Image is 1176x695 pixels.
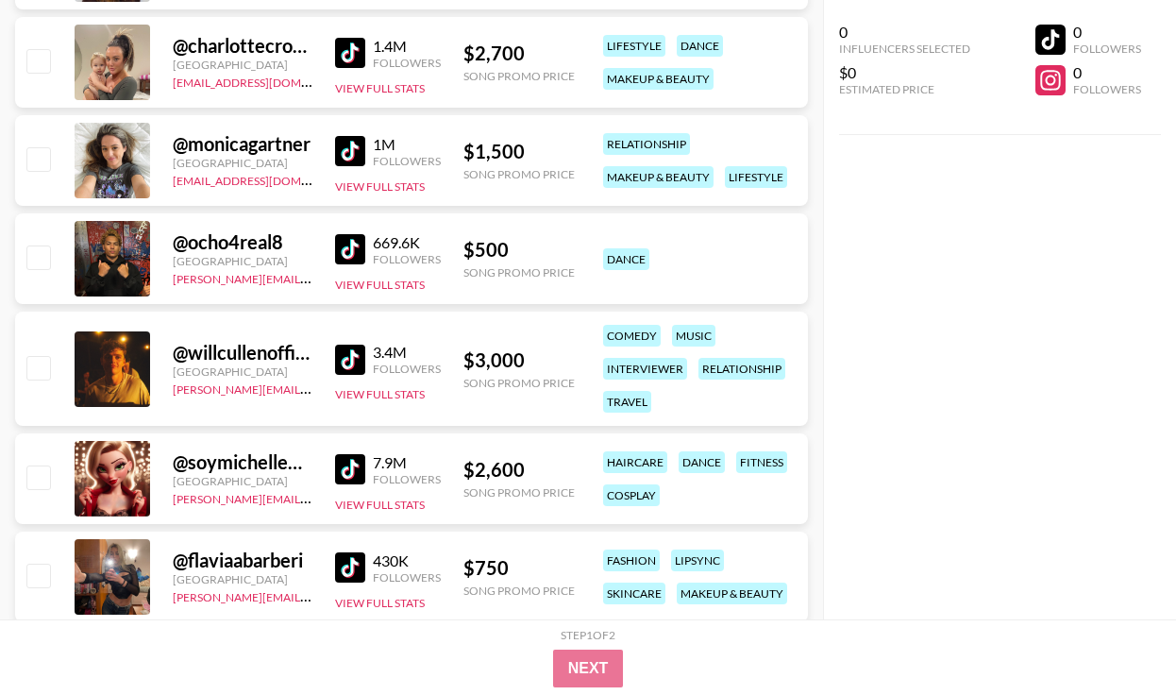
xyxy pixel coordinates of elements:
div: haircare [603,451,667,473]
iframe: Drift Widget Chat Controller [1082,601,1153,672]
div: lipsync [671,550,724,571]
button: View Full Stats [335,278,425,292]
div: Song Promo Price [463,376,575,390]
div: @ soymichellemarti [173,450,312,474]
img: TikTok [335,454,365,484]
img: TikTok [335,552,365,583]
div: Followers [1073,42,1141,56]
button: View Full Stats [335,81,425,95]
div: Followers [373,362,441,376]
div: Song Promo Price [463,167,575,181]
div: lifestyle [603,35,665,57]
div: comedy [603,325,661,347]
div: lifestyle [725,166,787,188]
div: [GEOGRAPHIC_DATA] [173,572,312,586]
div: @ monicagartner [173,132,312,156]
div: 1.4M [373,37,441,56]
div: [GEOGRAPHIC_DATA] [173,364,312,379]
button: View Full Stats [335,387,425,401]
div: [GEOGRAPHIC_DATA] [173,474,312,488]
button: View Full Stats [335,596,425,610]
div: 0 [1073,23,1141,42]
button: Next [553,650,624,687]
a: [PERSON_NAME][EMAIL_ADDRESS][DOMAIN_NAME] [173,379,452,397]
div: makeup & beauty [677,583,787,604]
div: Followers [373,56,441,70]
div: Followers [373,154,441,168]
img: TikTok [335,234,365,264]
button: View Full Stats [335,179,425,194]
div: Influencers Selected [839,42,970,56]
div: makeup & beauty [603,166,714,188]
div: $ 500 [463,238,575,262]
div: Followers [373,472,441,486]
img: TikTok [335,38,365,68]
button: View Full Stats [335,498,425,512]
div: 0 [1073,63,1141,82]
div: Estimated Price [839,82,970,96]
div: $ 2,600 [463,458,575,482]
div: 1M [373,135,441,154]
div: 7.9M [373,453,441,472]
div: Song Promo Price [463,69,575,83]
div: $ 1,500 [463,140,575,163]
img: TikTok [335,136,365,166]
div: dance [677,35,723,57]
div: cosplay [603,484,660,506]
div: $0 [839,63,970,82]
div: 0 [839,23,970,42]
div: Song Promo Price [463,584,575,598]
div: interviewer [603,358,687,380]
div: $ 3,000 [463,348,575,372]
div: relationship [698,358,785,380]
div: fashion [603,550,660,571]
div: 669.6K [373,233,441,252]
a: [EMAIL_ADDRESS][DOMAIN_NAME] [173,170,362,188]
a: [EMAIL_ADDRESS][DOMAIN_NAME] [173,72,362,90]
div: Followers [373,252,441,266]
div: dance [603,248,649,270]
div: @ willcullenofficial [173,341,312,364]
div: [GEOGRAPHIC_DATA] [173,156,312,170]
img: TikTok [335,345,365,375]
a: [PERSON_NAME][EMAIL_ADDRESS][PERSON_NAME][DOMAIN_NAME] [173,268,542,286]
div: skincare [603,583,665,604]
div: music [672,325,715,347]
div: [GEOGRAPHIC_DATA] [173,254,312,268]
div: Song Promo Price [463,485,575,500]
div: Followers [1073,82,1141,96]
div: 3.4M [373,343,441,362]
div: @ flaviaabarberi [173,549,312,572]
a: [PERSON_NAME][EMAIL_ADDRESS][DOMAIN_NAME] [173,586,452,604]
div: 430K [373,551,441,570]
a: [PERSON_NAME][EMAIL_ADDRESS][DOMAIN_NAME] [173,488,452,506]
div: travel [603,391,651,413]
div: fitness [736,451,787,473]
div: @ charlottecrosby [173,34,312,58]
div: Step 1 of 2 [561,628,615,642]
div: @ ocho4real8 [173,230,312,254]
div: $ 2,700 [463,42,575,65]
div: Song Promo Price [463,265,575,280]
div: [GEOGRAPHIC_DATA] [173,58,312,72]
div: makeup & beauty [603,68,714,90]
div: $ 750 [463,556,575,580]
div: relationship [603,133,690,155]
div: dance [679,451,725,473]
div: Followers [373,570,441,585]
